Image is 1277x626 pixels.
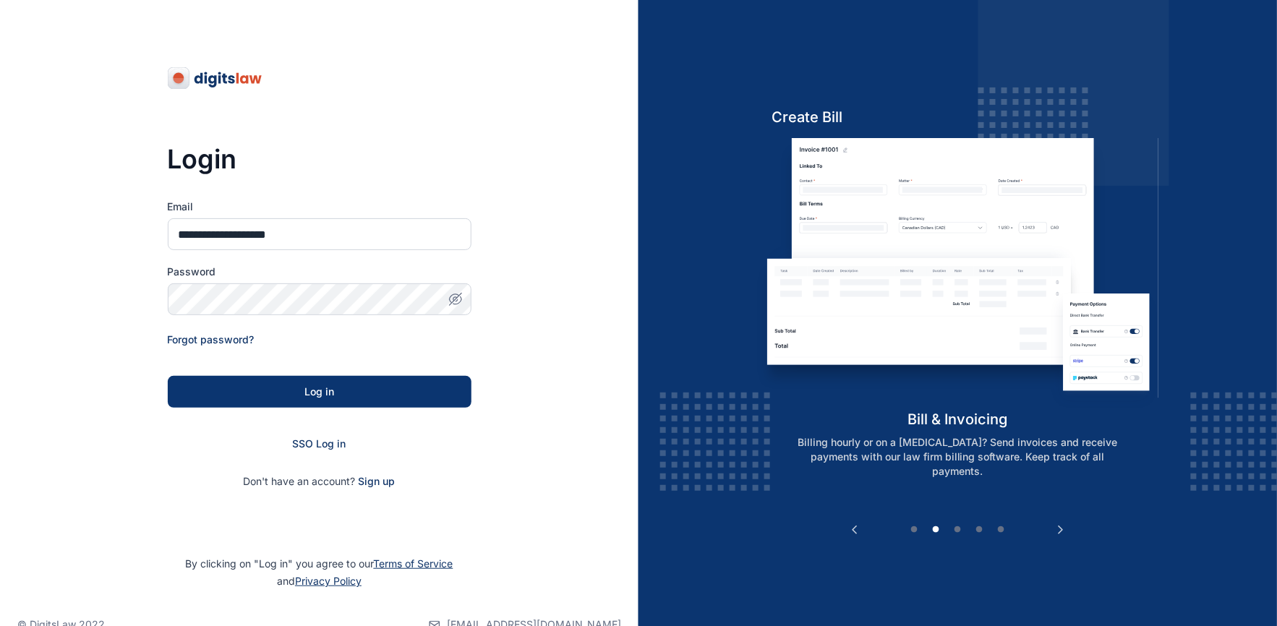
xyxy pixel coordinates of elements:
[773,435,1143,479] p: Billing hourly or on a [MEDICAL_DATA]? Send invoices and receive payments with our law firm billi...
[973,523,987,537] button: 4
[168,474,471,489] p: Don't have an account?
[168,333,255,346] a: Forgot password?
[1054,523,1068,537] button: Next
[17,555,621,590] p: By clicking on "Log in" you agree to our
[907,523,922,537] button: 1
[191,385,448,399] div: Log in
[168,145,471,173] h3: Login
[168,67,263,90] img: digitslaw-logo
[168,265,471,279] label: Password
[168,376,471,408] button: Log in
[168,200,471,214] label: Email
[994,523,1009,537] button: 5
[293,437,346,450] a: SSO Log in
[757,138,1158,409] img: bill-and-invoicin
[929,523,944,537] button: 2
[277,575,362,587] span: and
[757,409,1158,429] h5: bill & invoicing
[359,474,396,489] span: Sign up
[374,557,453,570] a: Terms of Service
[359,475,396,487] a: Sign up
[757,107,1158,127] h5: Create Bill
[951,523,965,537] button: 3
[847,523,862,537] button: Previous
[295,575,362,587] a: Privacy Policy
